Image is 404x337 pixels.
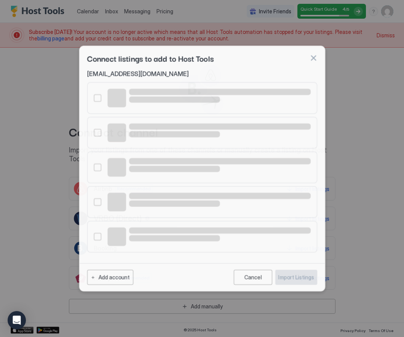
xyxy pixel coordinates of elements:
[87,270,133,285] button: Add account
[87,52,213,64] span: Connect listings to add to Host Tools
[87,70,317,77] span: [EMAIL_ADDRESS][DOMAIN_NAME]
[94,228,101,246] div: none
[278,273,314,281] div: Import Listings
[275,270,317,285] button: Import Listings
[94,158,101,177] div: none
[244,274,261,281] div: Cancel
[233,270,272,285] button: Cancel
[8,311,26,329] div: Open Intercom Messenger
[94,193,101,211] div: none
[94,124,101,142] div: none
[94,89,101,107] div: none
[98,273,130,281] div: Add account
